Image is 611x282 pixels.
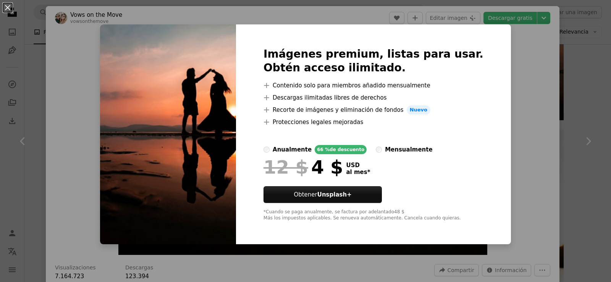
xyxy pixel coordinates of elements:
li: Protecciones legales mejoradas [263,118,483,127]
div: 66 % de descuento [315,145,367,154]
div: anualmente [273,145,312,154]
img: photo-1615966650071-855b15f29ad1 [100,24,236,244]
div: 4 $ [263,157,343,177]
li: Descargas ilimitadas libres de derechos [263,93,483,102]
input: mensualmente [376,147,382,153]
button: ObtenerUnsplash+ [263,186,382,203]
span: Nuevo [407,105,430,114]
input: anualmente66 %de descuento [263,147,270,153]
span: al mes * [346,169,370,176]
div: mensualmente [385,145,432,154]
span: USD [346,162,370,169]
h2: Imágenes premium, listas para usar. Obtén acceso ilimitado. [263,47,483,75]
span: 12 $ [263,157,308,177]
li: Contenido solo para miembros añadido mensualmente [263,81,483,90]
strong: Unsplash+ [317,191,352,198]
li: Recorte de imágenes y eliminación de fondos [263,105,483,114]
div: *Cuando se paga anualmente, se factura por adelantado 48 $ Más los impuestos aplicables. Se renue... [263,209,483,221]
